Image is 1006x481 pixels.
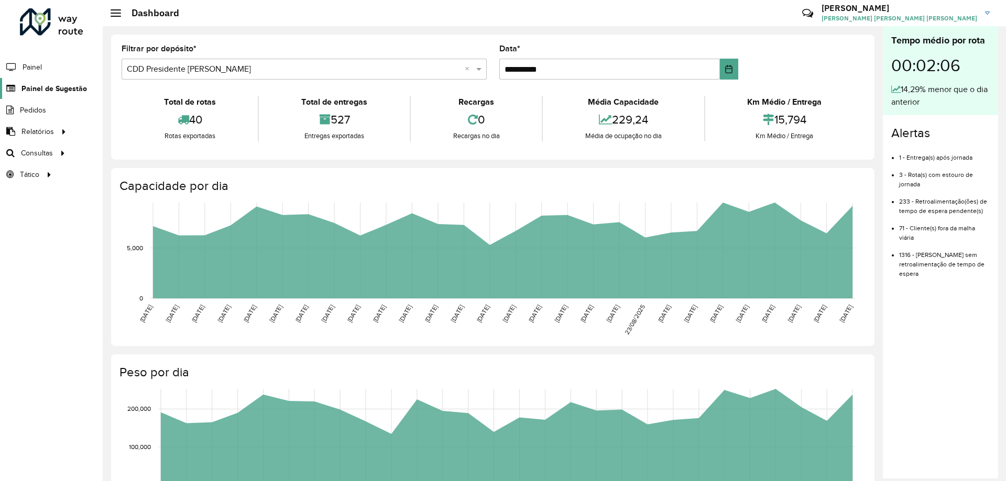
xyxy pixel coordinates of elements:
[346,304,361,323] text: [DATE]
[129,443,151,450] text: 100,000
[735,304,750,323] text: [DATE]
[261,131,407,141] div: Entregas exportadas
[579,304,594,323] text: [DATE]
[899,162,990,189] li: 3 - Rota(s) com estouro de jornada
[261,108,407,131] div: 527
[122,42,196,55] label: Filtrar por depósito
[261,96,407,108] div: Total de entregas
[190,304,205,323] text: [DATE]
[708,108,861,131] div: 15,794
[527,304,542,323] text: [DATE]
[899,216,990,242] li: 71 - Cliente(s) fora da malha viária
[413,96,539,108] div: Recargas
[760,304,775,323] text: [DATE]
[545,131,701,141] div: Média de ocupação no dia
[242,304,257,323] text: [DATE]
[216,304,232,323] text: [DATE]
[891,126,990,141] h4: Alertas
[657,304,672,323] text: [DATE]
[499,42,520,55] label: Data
[21,126,54,137] span: Relatórios
[20,169,39,180] span: Tático
[720,59,738,80] button: Choose Date
[124,108,255,131] div: 40
[683,304,698,323] text: [DATE]
[553,304,568,323] text: [DATE]
[21,148,53,159] span: Consultas
[605,304,620,323] text: [DATE]
[475,304,490,323] text: [DATE]
[423,304,439,323] text: [DATE]
[127,406,151,412] text: 200,000
[165,304,180,323] text: [DATE]
[822,14,977,23] span: [PERSON_NAME] [PERSON_NAME] [PERSON_NAME]
[320,304,335,323] text: [DATE]
[891,48,990,83] div: 00:02:06
[624,304,646,336] text: 23/08/2025
[124,96,255,108] div: Total de rotas
[294,304,309,323] text: [DATE]
[708,96,861,108] div: Km Médio / Entrega
[465,63,474,75] span: Clear all
[899,145,990,162] li: 1 - Entrega(s) após jornada
[121,7,179,19] h2: Dashboard
[413,131,539,141] div: Recargas no dia
[899,242,990,278] li: 1316 - [PERSON_NAME] sem retroalimentação de tempo de espera
[371,304,387,323] text: [DATE]
[891,83,990,108] div: 14,29% menor que o dia anterior
[545,96,701,108] div: Média Capacidade
[268,304,283,323] text: [DATE]
[119,365,864,380] h4: Peso por dia
[796,2,819,25] a: Contato Rápido
[891,33,990,48] div: Tempo médio por rota
[413,108,539,131] div: 0
[20,105,46,116] span: Pedidos
[545,108,701,131] div: 229,24
[124,131,255,141] div: Rotas exportadas
[398,304,413,323] text: [DATE]
[822,3,977,13] h3: [PERSON_NAME]
[21,83,87,94] span: Painel de Sugestão
[786,304,802,323] text: [DATE]
[708,304,724,323] text: [DATE]
[899,189,990,216] li: 233 - Retroalimentação(ões) de tempo de espera pendente(s)
[23,62,42,73] span: Painel
[812,304,827,323] text: [DATE]
[708,131,861,141] div: Km Médio / Entrega
[127,244,143,251] text: 5,000
[450,304,465,323] text: [DATE]
[501,304,517,323] text: [DATE]
[138,304,154,323] text: [DATE]
[139,295,143,301] text: 0
[119,178,864,194] h4: Capacidade por dia
[838,304,854,323] text: [DATE]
